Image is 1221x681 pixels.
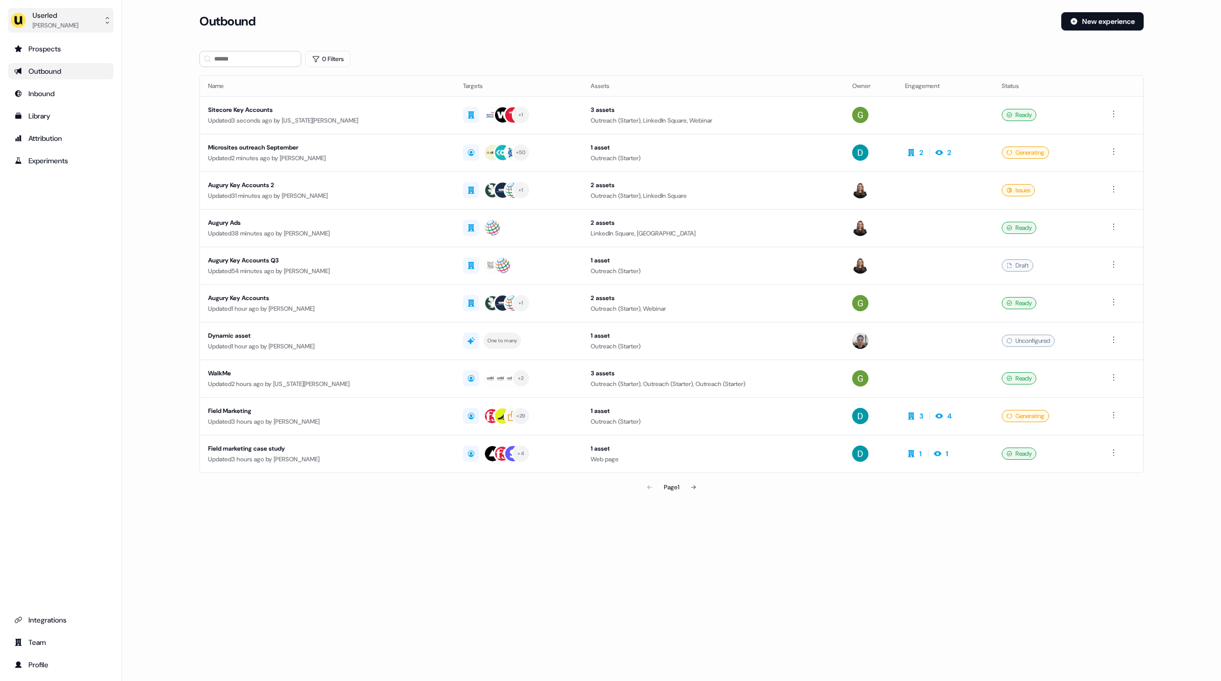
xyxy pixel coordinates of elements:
[8,130,113,146] a: Go to attribution
[947,411,952,421] div: 4
[208,443,447,454] div: Field marketing case study
[919,411,923,421] div: 3
[591,341,836,351] div: Outreach (Starter)
[591,454,836,464] div: Web page
[1002,410,1049,422] div: Generating
[1002,372,1036,384] div: Ready
[852,220,868,236] img: Geneviève
[208,180,447,190] div: Augury Key Accounts 2
[200,76,455,96] th: Name
[583,76,844,96] th: Assets
[591,406,836,416] div: 1 asset
[516,148,526,157] div: + 50
[14,637,107,647] div: Team
[208,142,447,153] div: Microsites outreach September
[14,133,107,143] div: Attribution
[591,142,836,153] div: 1 asset
[14,615,107,625] div: Integrations
[591,180,836,190] div: 2 assets
[208,105,447,115] div: Sitecore Key Accounts
[517,449,524,458] div: + 4
[208,331,447,341] div: Dynamic asset
[664,482,679,492] div: Page 1
[8,634,113,650] a: Go to team
[208,417,447,427] div: Updated 3 hours ago by [PERSON_NAME]
[591,379,836,389] div: Outreach (Starter), Outreach (Starter), Outreach (Starter)
[14,156,107,166] div: Experiments
[897,76,994,96] th: Engagement
[208,304,447,314] div: Updated 1 hour ago by [PERSON_NAME]
[208,454,447,464] div: Updated 3 hours ago by [PERSON_NAME]
[591,153,836,163] div: Outreach (Starter)
[591,266,836,276] div: Outreach (Starter)
[1002,335,1055,347] div: Unconfigured
[946,449,948,459] div: 1
[516,411,526,421] div: + 29
[208,153,447,163] div: Updated 2 minutes ago by [PERSON_NAME]
[1002,109,1036,121] div: Ready
[33,10,78,20] div: Userled
[208,293,447,303] div: Augury Key Accounts
[1002,259,1033,272] div: Draft
[487,336,517,345] div: One to many
[14,44,107,54] div: Prospects
[852,257,868,274] img: Geneviève
[994,76,1099,96] th: Status
[33,20,78,31] div: [PERSON_NAME]
[591,228,836,239] div: LinkedIn Square, [GEOGRAPHIC_DATA]
[852,370,868,387] img: Georgia
[591,417,836,427] div: Outreach (Starter)
[852,446,868,462] img: David
[208,379,447,389] div: Updated 2 hours ago by [US_STATE][PERSON_NAME]
[852,182,868,198] img: Geneviève
[919,449,922,459] div: 1
[591,368,836,378] div: 3 assets
[591,255,836,265] div: 1 asset
[8,8,113,33] button: Userled[PERSON_NAME]
[8,108,113,124] a: Go to templates
[919,147,923,158] div: 2
[14,66,107,76] div: Outbound
[591,218,836,228] div: 2 assets
[518,299,524,308] div: + 1
[1002,184,1035,196] div: Issues
[14,111,107,121] div: Library
[208,228,447,239] div: Updated 38 minutes ago by [PERSON_NAME]
[518,110,524,120] div: + 1
[199,14,255,29] h3: Outbound
[947,147,951,158] div: 2
[591,304,836,314] div: Outreach (Starter), Webinar
[8,657,113,673] a: Go to profile
[852,295,868,311] img: Georgia
[208,341,447,351] div: Updated 1 hour ago by [PERSON_NAME]
[852,333,868,349] img: Ryan
[1002,448,1036,460] div: Ready
[591,115,836,126] div: Outreach (Starter), LinkedIn Square, Webinar
[844,76,897,96] th: Owner
[852,408,868,424] img: David
[208,255,447,265] div: Augury Key Accounts Q3
[14,88,107,99] div: Inbound
[518,186,524,195] div: + 1
[852,107,868,123] img: Georgia
[591,331,836,341] div: 1 asset
[591,105,836,115] div: 3 assets
[208,266,447,276] div: Updated 54 minutes ago by [PERSON_NAME]
[8,153,113,169] a: Go to experiments
[8,85,113,102] a: Go to Inbound
[1002,222,1036,234] div: Ready
[208,191,447,201] div: Updated 31 minutes ago by [PERSON_NAME]
[455,76,583,96] th: Targets
[1002,297,1036,309] div: Ready
[518,374,524,383] div: + 2
[208,115,447,126] div: Updated 3 seconds ago by [US_STATE][PERSON_NAME]
[1061,12,1144,31] button: New experience
[1002,146,1049,159] div: Generating
[591,443,836,454] div: 1 asset
[591,191,836,201] div: Outreach (Starter), LinkedIn Square
[8,612,113,628] a: Go to integrations
[14,660,107,670] div: Profile
[208,406,447,416] div: Field Marketing
[8,41,113,57] a: Go to prospects
[852,144,868,161] img: David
